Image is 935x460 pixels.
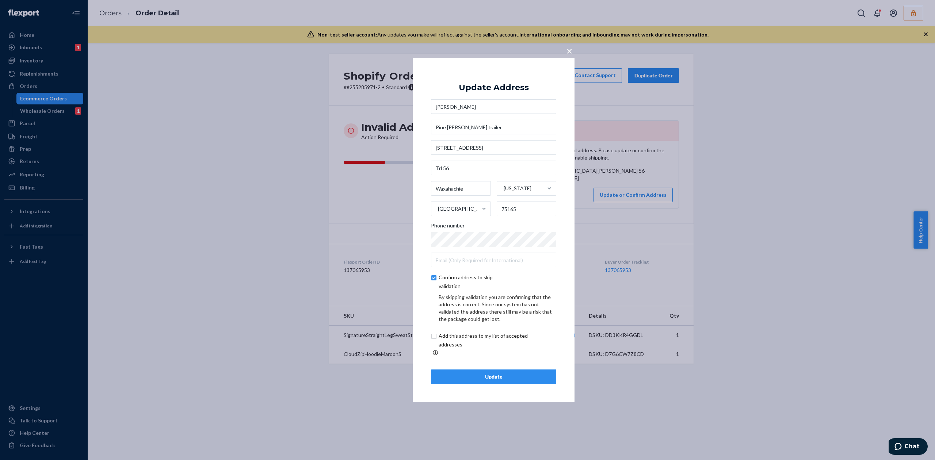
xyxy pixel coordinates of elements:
input: [US_STATE] [503,181,504,196]
input: [GEOGRAPHIC_DATA] [437,202,438,216]
input: City [431,181,491,196]
button: Update [431,369,556,384]
input: Street Address 2 (Optional) [431,161,556,175]
input: Email (Only Required for International) [431,253,556,267]
input: Company Name [431,120,556,134]
div: Update Address [459,83,529,92]
div: [US_STATE] [504,185,531,192]
input: ZIP Code [497,202,557,216]
span: Phone number [431,222,465,232]
div: Update [437,373,550,380]
input: Street Address [431,140,556,155]
span: × [566,45,572,57]
input: First & Last Name [431,99,556,114]
div: By skipping validation you are confirming that the address is correct. Since our system has not v... [439,294,556,323]
div: [GEOGRAPHIC_DATA] [438,205,481,212]
iframe: Opens a widget where you can chat to one of our agents [889,438,928,456]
